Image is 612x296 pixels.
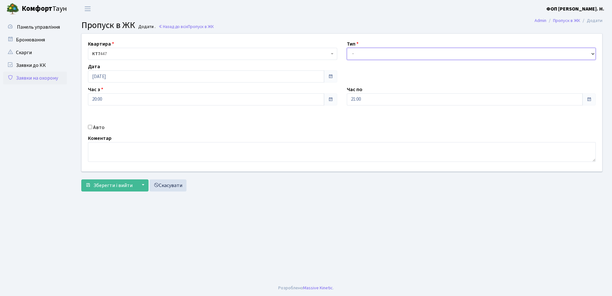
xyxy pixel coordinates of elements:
[546,5,604,13] a: ФОП [PERSON_NAME]. Н.
[137,24,156,30] small: Додати .
[92,51,100,57] b: КТ7
[88,86,103,93] label: Час з
[93,182,133,189] span: Зберегти і вийти
[553,17,580,24] a: Пропуск в ЖК
[546,5,604,12] b: ФОП [PERSON_NAME]. Н.
[93,124,105,131] label: Авто
[22,4,67,14] span: Таун
[580,17,602,24] li: Додати
[188,24,214,30] span: Пропуск в ЖК
[303,285,333,291] a: Massive Kinetic
[92,51,329,57] span: <b>КТ7</b>&nbsp;&nbsp;&nbsp;447
[88,48,337,60] span: <b>КТ7</b>&nbsp;&nbsp;&nbsp;447
[535,17,546,24] a: Admin
[88,134,112,142] label: Коментар
[3,72,67,84] a: Заявки на охорону
[278,285,334,292] div: Розроблено .
[81,179,137,191] button: Зберегти і вийти
[81,19,135,32] span: Пропуск в ЖК
[158,24,214,30] a: Назад до всіхПропуск в ЖК
[80,4,96,14] button: Переключити навігацію
[149,179,186,191] a: Скасувати
[17,24,60,31] span: Панель управління
[3,33,67,46] a: Бронювання
[88,40,114,48] label: Квартира
[22,4,52,14] b: Комфорт
[347,40,359,48] label: Тип
[525,14,612,27] nav: breadcrumb
[88,63,100,70] label: Дата
[347,86,362,93] label: Час по
[3,21,67,33] a: Панель управління
[3,46,67,59] a: Скарги
[6,3,19,15] img: logo.png
[3,59,67,72] a: Заявки до КК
